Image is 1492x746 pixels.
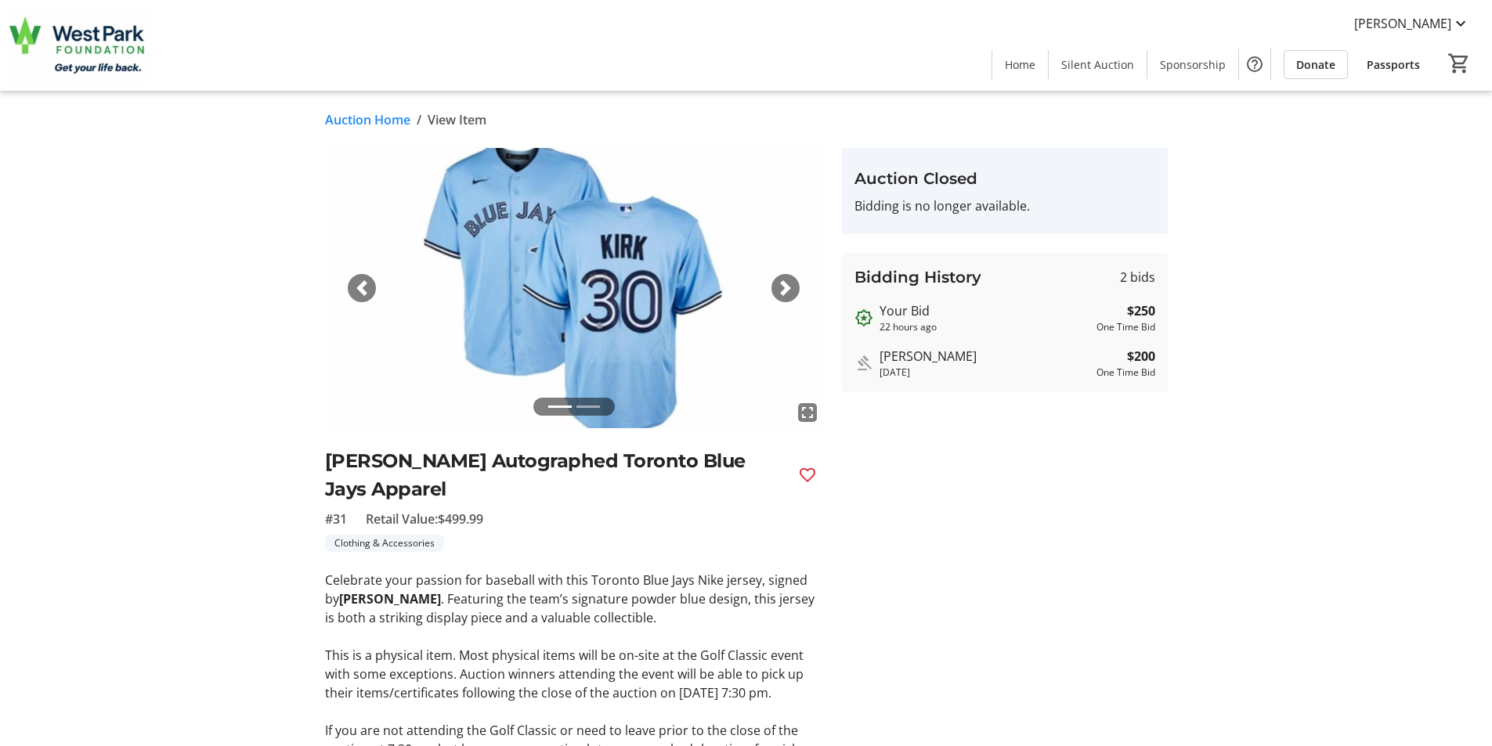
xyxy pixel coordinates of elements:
[366,510,483,528] span: Retail Value: $499.99
[9,6,149,85] img: West Park Healthcare Centre Foundation's Logo
[1160,56,1226,73] span: Sponsorship
[1127,347,1155,366] strong: $200
[1005,56,1035,73] span: Home
[1239,49,1270,80] button: Help
[325,535,444,552] tr-label-badge: Clothing & Accessories
[1127,301,1155,320] strong: $250
[1061,56,1134,73] span: Silent Auction
[854,167,1155,190] h3: Auction Closed
[798,403,817,422] mat-icon: fullscreen
[1049,50,1147,79] a: Silent Auction
[325,148,823,428] img: Image
[325,510,347,528] span: #31
[1445,49,1473,77] button: Cart
[325,447,786,503] h2: [PERSON_NAME] Autographed Toronto Blue Jays Apparel
[428,110,486,129] span: View Item
[880,301,1090,320] div: Your Bid
[1147,50,1238,79] a: Sponsorship
[325,646,823,702] p: This is a physical item. Most physical items will be on-site at the Golf Classic event with some ...
[880,366,1090,380] div: [DATE]
[339,590,441,607] strong: [PERSON_NAME]
[880,320,1090,334] div: 22 hours ago
[1354,14,1451,33] span: [PERSON_NAME]
[1284,50,1348,79] a: Donate
[992,50,1048,79] a: Home
[854,196,1155,215] p: Bidding is no longer available.
[880,347,1090,366] div: [PERSON_NAME]
[1296,56,1335,73] span: Donate
[1354,50,1432,79] a: Passports
[1120,268,1155,287] span: 2 bids
[417,110,421,129] span: /
[854,308,873,327] mat-icon: Outbid
[792,459,823,491] button: Favourite
[1096,366,1155,380] div: One Time Bid
[1342,11,1483,36] button: [PERSON_NAME]
[854,265,981,289] h3: Bidding History
[325,110,410,129] a: Auction Home
[854,354,873,373] mat-icon: Outbid
[1096,320,1155,334] div: One Time Bid
[325,571,823,627] p: Celebrate your passion for baseball with this Toronto Blue Jays Nike jersey, signed by . Featurin...
[1367,56,1420,73] span: Passports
